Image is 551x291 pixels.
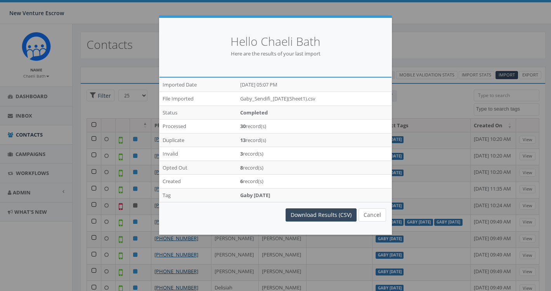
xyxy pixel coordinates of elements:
td: File Imported [159,92,237,106]
td: Gaby_Sendifi_[DATE](Sheet1).csv [237,92,392,106]
td: Imported Date [159,78,237,92]
strong: 3 [240,150,243,157]
td: record(s) [237,161,392,175]
strong: 8 [240,164,243,171]
h5: Hello Chaeli Bath [171,33,380,50]
td: Status [159,106,237,120]
strong: Completed [240,109,268,116]
strong: 13 [240,137,246,144]
td: record(s) [237,175,392,189]
strong: 6 [240,178,243,185]
td: Tag [159,188,237,202]
button: Cancel [359,208,386,222]
td: Processed [159,120,237,133]
p: Here are the results of your last import [171,50,380,57]
td: Created [159,175,237,189]
td: record(s) [237,120,392,133]
td: record(s) [237,133,392,147]
td: Opted Out [159,161,237,175]
td: Invalid [159,147,237,161]
a: Download Results (CSV) [286,208,357,222]
strong: Gaby [DATE] [240,192,270,199]
td: Duplicate [159,133,237,147]
td: record(s) [237,147,392,161]
strong: 30 [240,123,246,130]
td: [DATE] 05:07 PM [237,78,392,92]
